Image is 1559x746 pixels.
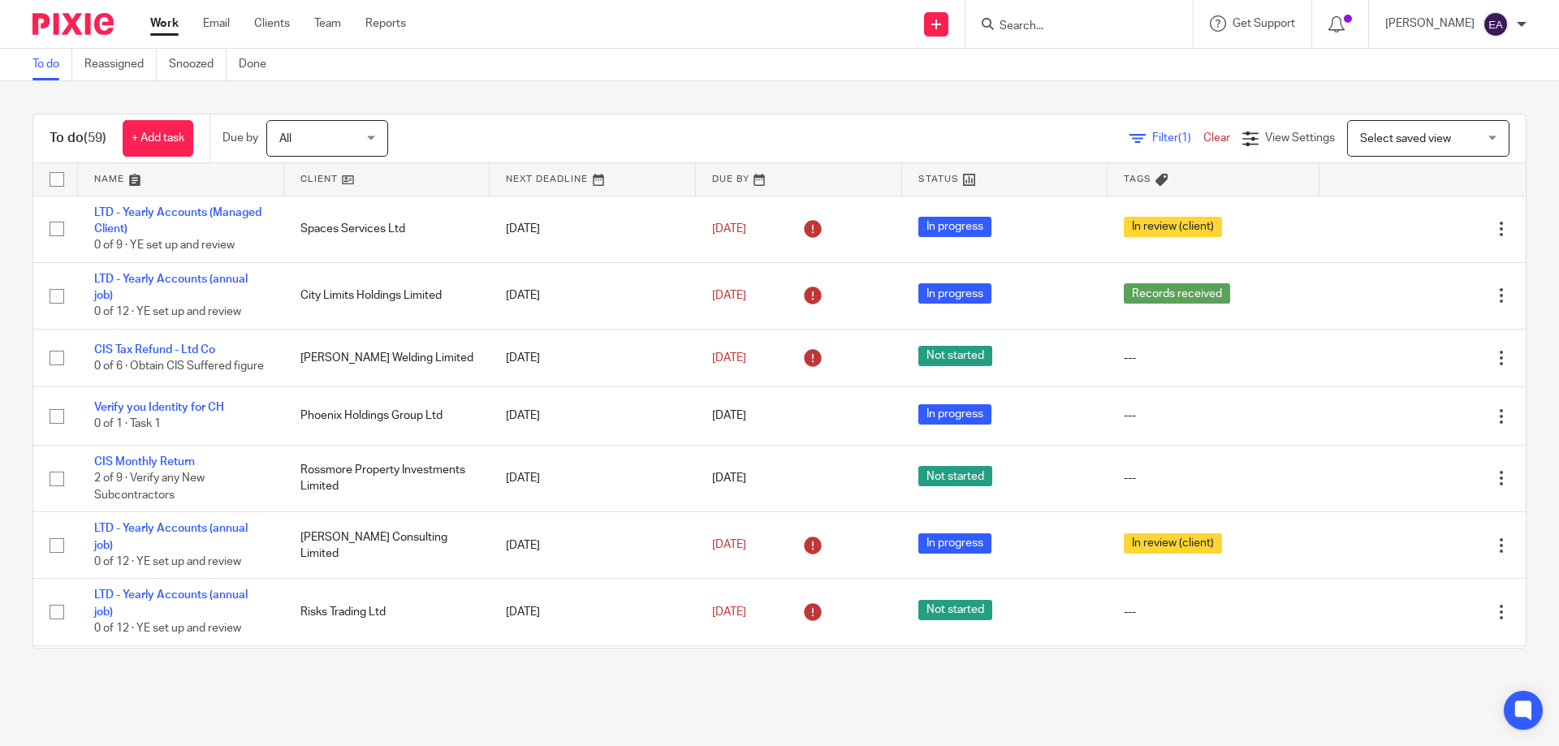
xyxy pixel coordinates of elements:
span: [DATE] [712,290,746,301]
a: Snoozed [169,49,227,80]
td: [DATE] [490,445,696,511]
span: 2 of 9 · Verify any New Subcontractors [94,472,205,501]
a: Reassigned [84,49,157,80]
div: --- [1124,604,1303,620]
span: (1) [1178,132,1191,144]
img: Pixie [32,13,114,35]
td: [PERSON_NAME] Welding Limited [284,329,490,386]
a: + Add task [123,120,193,157]
span: Records received [1124,283,1230,304]
a: LTD - Yearly Accounts (annual job) [94,589,248,617]
span: 0 of 6 · Obtain CIS Suffered figure [94,360,264,372]
span: In progress [918,217,991,237]
span: 0 of 12 · YE set up and review [94,623,241,634]
span: Not started [918,346,992,366]
span: 0 of 9 · YE set up and review [94,239,235,251]
td: [DATE] [490,387,696,445]
span: 0 of 12 · YE set up and review [94,307,241,318]
div: --- [1124,407,1303,424]
span: Not started [918,600,992,620]
a: Email [203,15,230,32]
td: [DATE] [490,512,696,579]
input: Search [998,19,1144,34]
a: Team [314,15,341,32]
a: CIS Monthly Return [94,456,195,468]
a: Work [150,15,179,32]
span: In progress [918,283,991,304]
a: Reports [365,15,406,32]
span: Not started [918,466,992,486]
td: [PERSON_NAME] Consulting Limited [284,512,490,579]
span: In progress [918,404,991,425]
td: [DATE] [490,262,696,329]
td: [DATE] [490,196,696,262]
span: [DATE] [712,223,746,235]
span: All [279,133,292,144]
span: View Settings [1265,132,1335,144]
span: Get Support [1233,18,1295,29]
span: [DATE] [712,540,746,551]
td: Risks Trading Ltd [284,579,490,645]
td: Rossmore Property Investments Limited [284,445,490,511]
a: CIS Tax Refund - Ltd Co [94,344,215,356]
td: [DATE] [490,579,696,645]
span: (59) [84,132,106,144]
span: In review (client) [1124,533,1222,554]
h1: To do [50,130,106,147]
a: Clients [254,15,290,32]
span: 0 of 12 · YE set up and review [94,556,241,567]
span: 0 of 1 · Task 1 [94,419,161,430]
p: Due by [222,130,258,146]
p: [PERSON_NAME] [1385,15,1475,32]
td: Phoenix Holdings Group Ltd [284,387,490,445]
td: Beacon And Oasis Ltd [284,645,490,712]
span: [DATE] [712,472,746,484]
a: Verify you Identity for CH [94,402,224,413]
div: --- [1124,470,1303,486]
a: To do [32,49,72,80]
a: LTD - Yearly Accounts (annual job) [94,274,248,301]
span: Filter [1152,132,1203,144]
a: LTD - Yearly Accounts (annual job) [94,523,248,550]
a: Done [239,49,279,80]
td: Spaces Services Ltd [284,196,490,262]
span: In progress [918,533,991,554]
a: LTD - Yearly Accounts (Managed Client) [94,207,261,235]
span: [DATE] [712,606,746,618]
span: In review (client) [1124,217,1222,237]
a: Clear [1203,132,1230,144]
span: [DATE] [712,410,746,421]
span: Select saved view [1360,133,1451,144]
div: --- [1124,350,1303,366]
td: [DATE] [490,329,696,386]
img: svg%3E [1483,11,1509,37]
span: [DATE] [712,352,746,364]
span: Tags [1124,175,1151,183]
td: [DATE] [490,645,696,712]
td: City Limits Holdings Limited [284,262,490,329]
